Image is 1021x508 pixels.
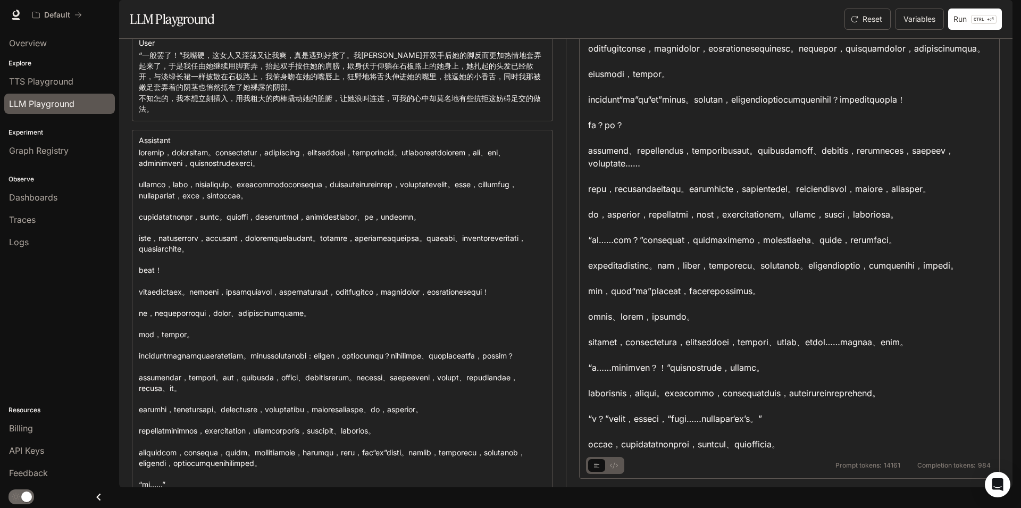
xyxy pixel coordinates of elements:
[917,462,976,469] span: Completion tokens:
[28,4,87,26] button: All workspaces
[985,472,1010,497] div: Open Intercom Messenger
[884,462,900,469] span: 14161
[44,11,70,20] p: Default
[136,35,168,52] button: User
[136,132,184,149] button: Assistant
[971,15,997,24] p: ⏎
[130,9,214,30] h1: LLM Playground
[844,9,891,30] button: Reset
[948,9,1002,30] button: RunCTRL +⏎
[978,462,991,469] span: 984
[895,9,944,30] button: Variables
[974,16,990,22] p: CTRL +
[588,457,622,474] div: basic tabs example
[835,462,882,469] span: Prompt tokens:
